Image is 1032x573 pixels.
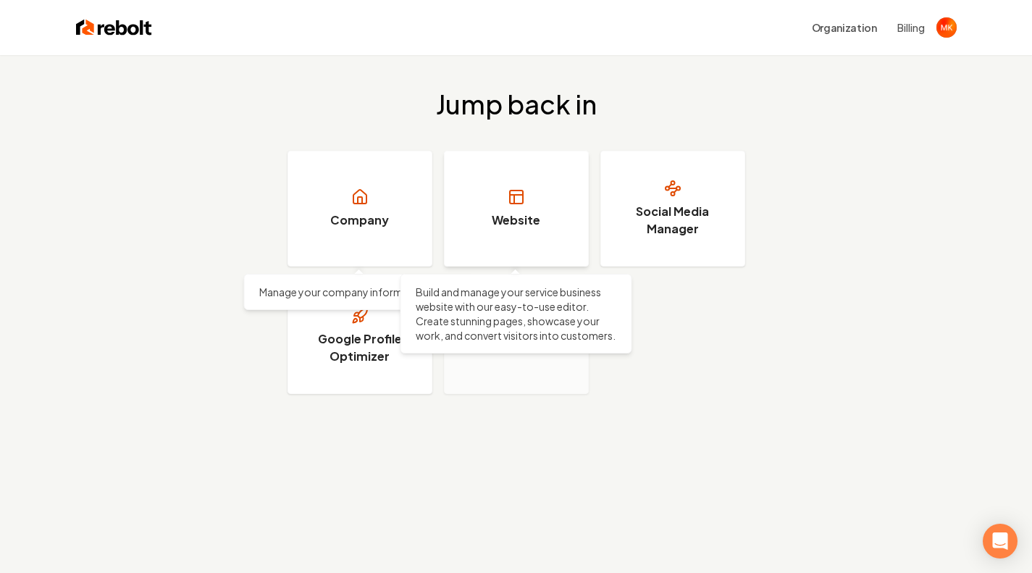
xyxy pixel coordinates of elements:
[444,151,589,267] a: Website
[936,17,957,38] button: Open user button
[76,17,152,38] img: Rebolt Logo
[803,14,886,41] button: Organization
[436,90,597,119] h2: Jump back in
[288,151,432,267] a: Company
[983,524,1018,559] div: Open Intercom Messenger
[306,330,414,365] h3: Google Profile Optimizer
[288,278,432,394] a: Google Profile Optimizer
[936,17,957,38] img: Marcus Knapp
[492,212,540,229] h3: Website
[618,203,727,238] h3: Social Media Manager
[416,285,617,343] p: Build and manage your service business website with our easy-to-use editor. Create stunning pages...
[897,20,925,35] button: Billing
[600,151,745,267] a: Social Media Manager
[330,212,389,229] h3: Company
[259,285,461,299] p: Manage your company information.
